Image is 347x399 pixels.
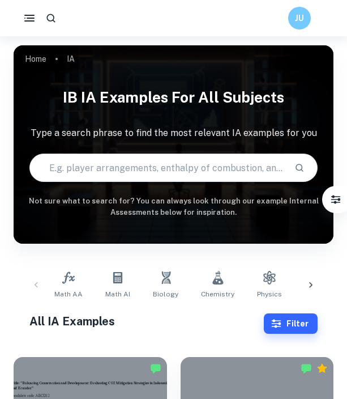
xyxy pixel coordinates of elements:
p: IA [67,53,75,65]
input: E.g. player arrangements, enthalpy of combustion, analysis of a big city... [30,152,285,184]
span: Math AI [105,289,130,299]
h6: Not sure what to search for? You can always look through our example Internal Assessments below f... [14,196,333,219]
h6: JU [293,12,306,24]
span: Biology [153,289,178,299]
span: Math AA [54,289,83,299]
button: Filter [324,188,347,211]
h1: IB IA examples for all subjects [14,82,333,113]
button: Search [290,158,309,177]
span: Physics [257,289,282,299]
img: Marked [301,363,312,374]
p: Type a search phrase to find the most relevant IA examples for you [14,126,333,140]
button: JU [288,7,311,29]
a: Home [25,51,46,67]
span: Chemistry [201,289,234,299]
div: Premium [316,363,328,374]
button: Filter [264,313,318,334]
img: Marked [150,363,161,374]
h1: All IA Examples [29,313,264,330]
